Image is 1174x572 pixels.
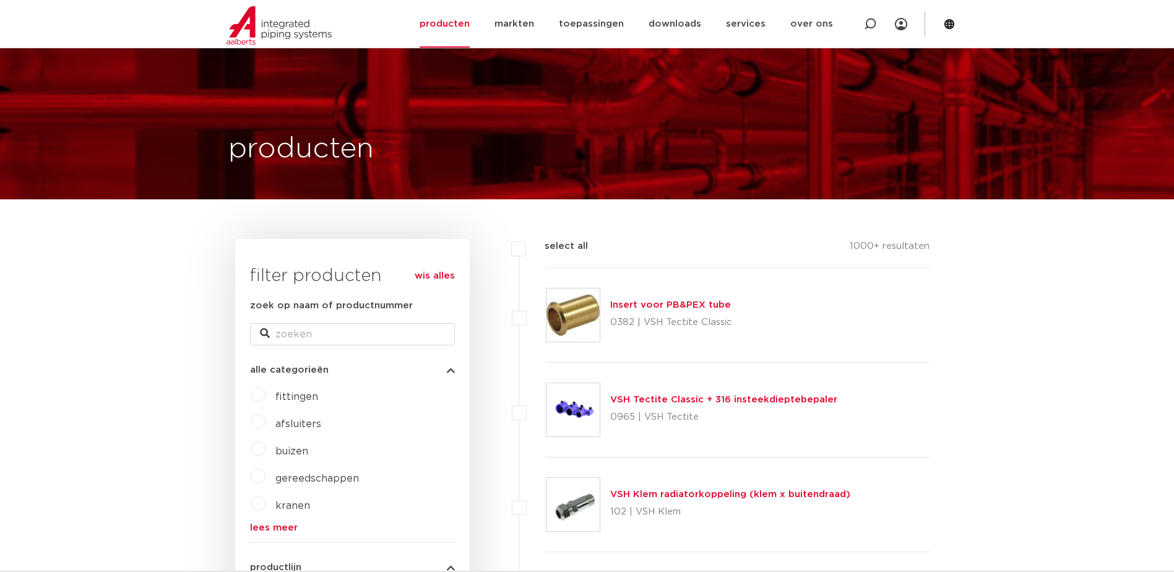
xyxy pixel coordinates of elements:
img: Thumbnail for VSH Tectite Classic + 316 insteekdieptebepaler [546,383,600,436]
a: VSH Tectite Classic + 316 insteekdieptebepaler [610,395,837,404]
button: productlijn [250,563,455,572]
a: fittingen [275,392,318,402]
p: 0382 | VSH Tectite Classic [610,313,732,332]
h3: filter producten [250,264,455,288]
label: select all [526,239,588,254]
span: productlijn [250,563,301,572]
a: VSH Klem radiatorkoppeling (klem x buitendraad) [610,490,850,499]
button: alle categorieën [250,365,455,375]
a: gereedschappen [275,474,359,483]
a: Insert voor PB&PEX tube [610,300,731,310]
a: lees meer [250,523,455,532]
a: kranen [275,501,310,511]
h1: producten [228,129,374,169]
p: 102 | VSH Klem [610,502,850,522]
p: 0965 | VSH Tectite [610,407,837,427]
label: zoek op naam of productnummer [250,298,413,313]
p: 1000+ resultaten [850,239,930,258]
a: afsluiters [275,419,321,429]
span: alle categorieën [250,365,329,375]
input: zoeken [250,323,455,345]
img: Thumbnail for VSH Klem radiatorkoppeling (klem x buitendraad) [546,478,600,531]
a: buizen [275,446,308,456]
a: wis alles [415,269,455,284]
img: Thumbnail for Insert voor PB&PEX tube [546,288,600,342]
